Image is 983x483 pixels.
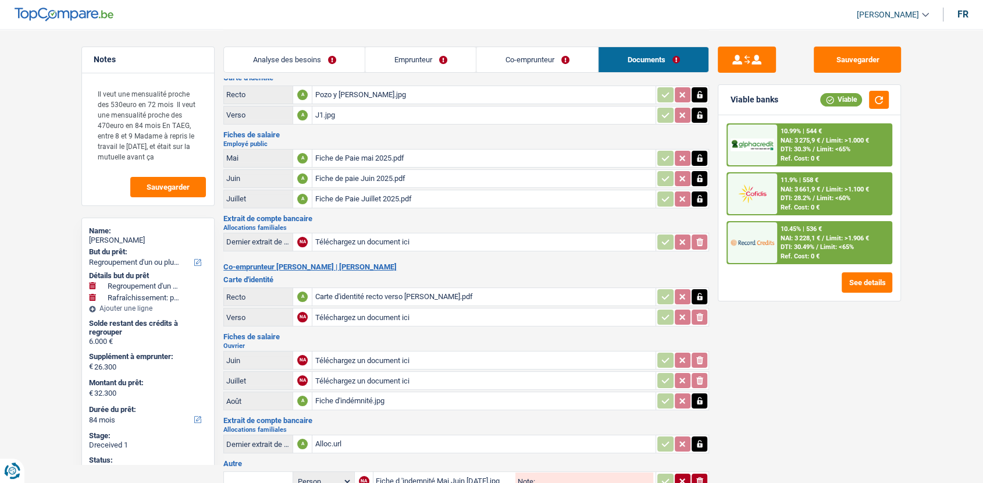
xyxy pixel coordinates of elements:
[297,355,308,365] div: NA
[957,9,968,20] div: fr
[223,74,709,81] h3: Carte d'identité
[226,377,290,385] div: Juillet
[599,47,708,72] a: Documents
[89,431,207,441] div: Stage:
[816,243,818,251] span: /
[226,237,290,246] div: Dernier extrait de compte pour vos allocations familiales
[89,378,205,388] label: Montant du prêt:
[89,226,207,236] div: Name:
[223,276,709,283] h3: Carte d'identité
[781,243,814,251] span: DTI: 30.49%
[89,352,205,361] label: Supplément à emprunter:
[731,138,774,152] img: AlphaCredit
[842,272,892,293] button: See details
[297,173,308,184] div: A
[297,396,308,406] div: A
[94,55,202,65] h5: Notes
[315,288,653,306] div: Carte d'identité recto verso [PERSON_NAME].pdf
[223,225,709,231] h2: Allocations familiales
[731,183,774,204] img: Cofidis
[226,440,290,449] div: Dernier extrait de compte pour vos allocations familiales
[731,232,774,253] img: Record Credits
[226,111,290,119] div: Verso
[223,215,709,222] h3: Extrait de compte bancaire
[226,397,290,406] div: Août
[297,312,308,322] div: NA
[822,235,824,242] span: /
[226,356,290,365] div: Juin
[814,47,901,73] button: Sauvegarder
[781,194,811,202] span: DTI: 28.2%
[223,131,709,138] h3: Fiches de salaire
[297,153,308,164] div: A
[781,145,811,153] span: DTI: 30.3%
[226,293,290,301] div: Recto
[813,145,815,153] span: /
[315,86,653,104] div: Pozo y [PERSON_NAME].jpg
[89,247,205,257] label: But du prêt:
[817,145,850,153] span: Limit: <65%
[826,235,869,242] span: Limit: >1.906 €
[224,47,365,72] a: Analyse des besoins
[315,170,653,187] div: Fiche de paie Juin 2025.pdf
[297,90,308,100] div: A
[89,304,207,312] div: Ajouter une ligne
[297,292,308,302] div: A
[315,392,653,410] div: Fiche d'indémnité.jpg
[226,194,290,203] div: Juillet
[89,236,207,245] div: [PERSON_NAME]
[130,177,206,197] button: Sauvegarder
[297,194,308,204] div: A
[89,389,93,398] span: €
[781,186,820,193] span: NAI: 3 661,9 €
[847,5,929,24] a: [PERSON_NAME]
[826,137,869,144] span: Limit: >1.000 €
[226,90,290,99] div: Recto
[315,435,653,453] div: Alloc.url
[223,141,709,147] h2: Employé public
[822,186,824,193] span: /
[820,93,862,106] div: Viable
[223,460,709,467] h3: Autre
[781,225,822,233] div: 10.45% | 536 €
[226,174,290,183] div: Juin
[297,110,308,120] div: A
[781,176,818,184] div: 11.9% | 558 €
[15,8,113,22] img: TopCompare Logo
[297,237,308,247] div: NA
[781,137,820,144] span: NAI: 3 275,9 €
[857,10,919,20] span: [PERSON_NAME]
[813,194,815,202] span: /
[365,47,476,72] a: Emprunteur
[826,186,869,193] span: Limit: >1.100 €
[89,405,205,414] label: Durée du prêt:
[315,190,653,208] div: Fiche de Paie Juillet 2025.pdf
[223,427,709,433] h2: Allocations familiales
[226,154,290,162] div: Mai
[781,253,820,260] div: Ref. Cost: 0 €
[223,343,709,349] h2: Ouvrier
[89,456,207,465] div: Status:
[817,194,850,202] span: Limit: <60%
[297,439,308,449] div: A
[223,333,709,340] h3: Fiches de salaire
[781,127,822,135] div: 10.99% | 544 €
[781,235,820,242] span: NAI: 3 228,1 €
[223,262,709,272] h2: Co-emprunteur [PERSON_NAME] | [PERSON_NAME]
[315,150,653,167] div: Fiche de Paie mai 2025.pdf
[226,313,290,322] div: Verso
[781,204,820,211] div: Ref. Cost: 0 €
[297,375,308,386] div: NA
[89,271,207,280] div: Détails but du prêt
[223,417,709,424] h3: Extrait de compte bancaire
[822,137,824,144] span: /
[89,319,207,337] div: Solde restant des crédits à regrouper
[89,337,207,346] div: 6.000 €
[820,243,854,251] span: Limit: <65%
[781,155,820,162] div: Ref. Cost: 0 €
[147,183,190,191] span: Sauvegarder
[730,95,778,105] div: Viable banks
[89,362,93,371] span: €
[89,441,207,450] div: Dreceived 1
[476,47,598,72] a: Co-emprunteur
